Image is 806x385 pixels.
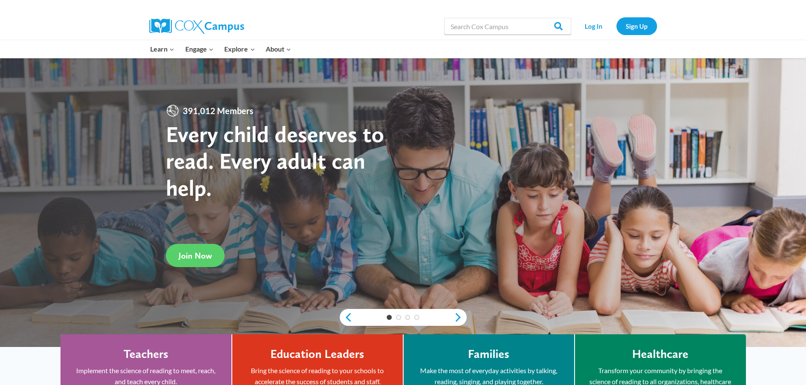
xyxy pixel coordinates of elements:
[179,104,257,117] span: 391,012 Members
[150,44,174,55] span: Learn
[266,44,291,55] span: About
[575,17,657,35] nav: Secondary Navigation
[396,315,401,320] a: 2
[616,17,657,35] a: Sign Up
[414,315,419,320] a: 4
[149,19,244,34] img: Cox Campus
[166,120,384,201] strong: Every child deserves to read. Every adult can help.
[124,347,168,361] h4: Teachers
[405,315,410,320] a: 3
[166,244,225,267] a: Join Now
[340,309,467,326] div: content slider buttons
[145,40,297,58] nav: Primary Navigation
[387,315,392,320] a: 1
[444,18,571,35] input: Search Cox Campus
[224,44,255,55] span: Explore
[340,312,352,322] a: previous
[575,17,612,35] a: Log In
[632,347,688,361] h4: Healthcare
[270,347,364,361] h4: Education Leaders
[179,251,212,261] span: Join Now
[468,347,509,361] h4: Families
[185,44,214,55] span: Engage
[454,312,467,322] a: next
